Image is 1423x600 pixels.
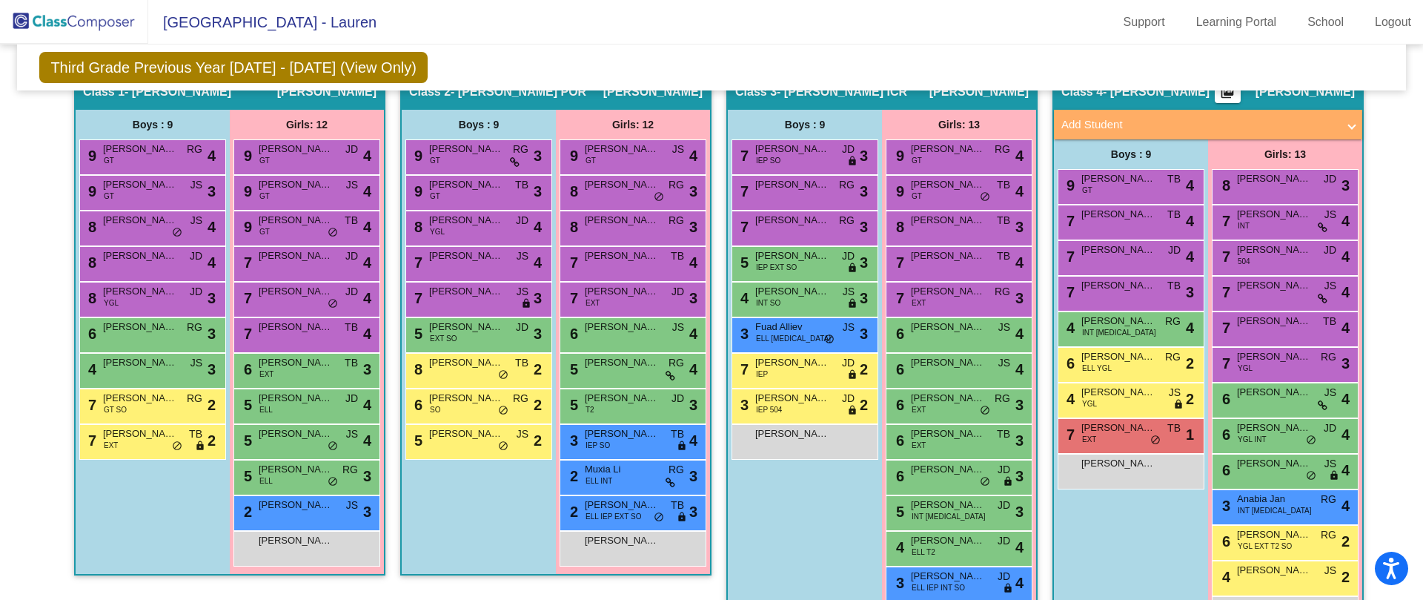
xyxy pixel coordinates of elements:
[1082,327,1155,338] span: INT [MEDICAL_DATA]
[737,290,749,306] span: 4
[1081,207,1155,222] span: [PERSON_NAME]
[1186,317,1194,339] span: 4
[1218,85,1236,105] mat-icon: picture_as_pdf
[240,219,252,235] span: 9
[172,227,182,239] span: do_not_disturb_alt
[847,369,858,381] span: lock
[995,142,1010,157] span: RG
[755,213,829,228] span: [PERSON_NAME]
[363,323,371,345] span: 4
[240,361,252,378] span: 6
[1015,323,1024,345] span: 4
[430,226,445,237] span: YGL
[411,183,422,200] span: 9
[534,251,542,274] span: 4
[824,334,835,346] span: do_not_disturb_alt
[1169,385,1181,400] span: JS
[755,142,829,156] span: [PERSON_NAME]
[1015,145,1024,167] span: 4
[672,142,684,157] span: JS
[1186,174,1194,197] span: 4
[1061,85,1103,99] span: Class 4
[259,191,270,202] span: GT
[756,155,780,166] span: IEP SO
[187,320,202,335] span: RG
[1237,314,1311,329] span: [PERSON_NAME]
[363,251,371,274] span: 4
[429,284,503,299] span: [PERSON_NAME]
[411,361,422,378] span: 8
[671,248,684,264] span: TB
[1296,10,1356,34] a: School
[345,213,358,228] span: TB
[1237,207,1311,222] span: [PERSON_NAME]
[586,297,600,309] span: EXT
[737,183,749,200] span: 7
[1238,363,1253,374] span: YGL
[689,323,697,345] span: 4
[103,320,177,334] span: [PERSON_NAME]
[737,326,749,342] span: 3
[429,213,503,228] span: [PERSON_NAME]
[1165,349,1181,365] span: RG
[429,248,503,263] span: [PERSON_NAME]
[346,177,358,193] span: JS
[603,85,703,99] span: [PERSON_NAME]
[892,254,904,271] span: 7
[860,287,868,309] span: 3
[259,355,333,370] span: [PERSON_NAME]
[1167,278,1181,294] span: TB
[429,391,503,406] span: [PERSON_NAME]
[671,284,684,300] span: JD
[689,180,697,202] span: 3
[39,52,428,83] span: Third Grade Previous Year [DATE] - [DATE] (View Only)
[515,177,528,193] span: TB
[654,191,664,203] span: do_not_disturb_alt
[517,284,528,300] span: JS
[1186,281,1194,303] span: 3
[345,355,358,371] span: TB
[892,361,904,378] span: 6
[585,213,659,228] span: [PERSON_NAME]
[259,155,270,166] span: GT
[103,142,177,156] span: [PERSON_NAME]
[566,219,578,235] span: 8
[585,355,659,370] span: [PERSON_NAME]
[912,297,926,309] span: EXT
[84,326,96,342] span: 6
[259,369,273,380] span: EXT
[860,323,868,345] span: 3
[1341,317,1350,339] span: 4
[84,183,96,200] span: 9
[892,326,904,342] span: 6
[689,145,697,167] span: 4
[1218,320,1230,336] span: 7
[1237,243,1311,257] span: [PERSON_NAME]
[842,248,855,264] span: JD
[1321,349,1336,365] span: RG
[1167,207,1181,222] span: TB
[755,355,829,370] span: [PERSON_NAME]
[566,361,578,378] span: 5
[755,177,829,192] span: [PERSON_NAME]
[103,284,177,299] span: [PERSON_NAME]
[860,180,868,202] span: 3
[860,358,868,380] span: 2
[148,10,377,34] span: [GEOGRAPHIC_DATA] - Lauren
[1237,171,1311,186] span: [PERSON_NAME]
[847,156,858,168] span: lock
[566,254,578,271] span: 7
[1061,116,1337,133] mat-panel-title: Add Student
[187,142,202,157] span: RG
[671,391,684,406] span: JD
[429,320,503,334] span: [PERSON_NAME]
[1323,314,1336,329] span: TB
[521,298,531,310] span: lock
[911,284,985,299] span: [PERSON_NAME]
[363,180,371,202] span: 4
[1168,243,1181,258] span: JD
[911,320,985,334] span: [PERSON_NAME]
[1063,248,1075,265] span: 7
[1015,180,1024,202] span: 4
[103,248,177,263] span: [PERSON_NAME][DEMOGRAPHIC_DATA]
